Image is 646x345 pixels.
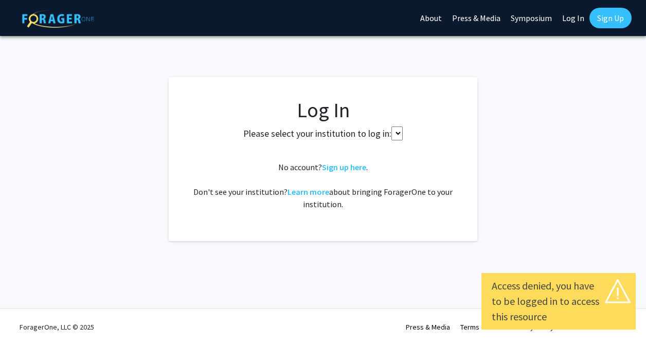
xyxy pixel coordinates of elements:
[406,322,450,332] a: Press & Media
[460,322,501,332] a: Terms of Use
[243,126,391,140] label: Please select your institution to log in:
[20,309,94,345] div: ForagerOne, LLC © 2025
[189,98,457,122] h1: Log In
[492,278,625,324] div: Access denied, you have to be logged in to access this resource
[22,10,94,28] img: ForagerOne Logo
[288,187,329,197] a: Learn more about bringing ForagerOne to your institution
[589,8,632,28] a: Sign Up
[322,162,366,172] a: Sign up here
[189,161,457,210] div: No account? . Don't see your institution? about bringing ForagerOne to your institution.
